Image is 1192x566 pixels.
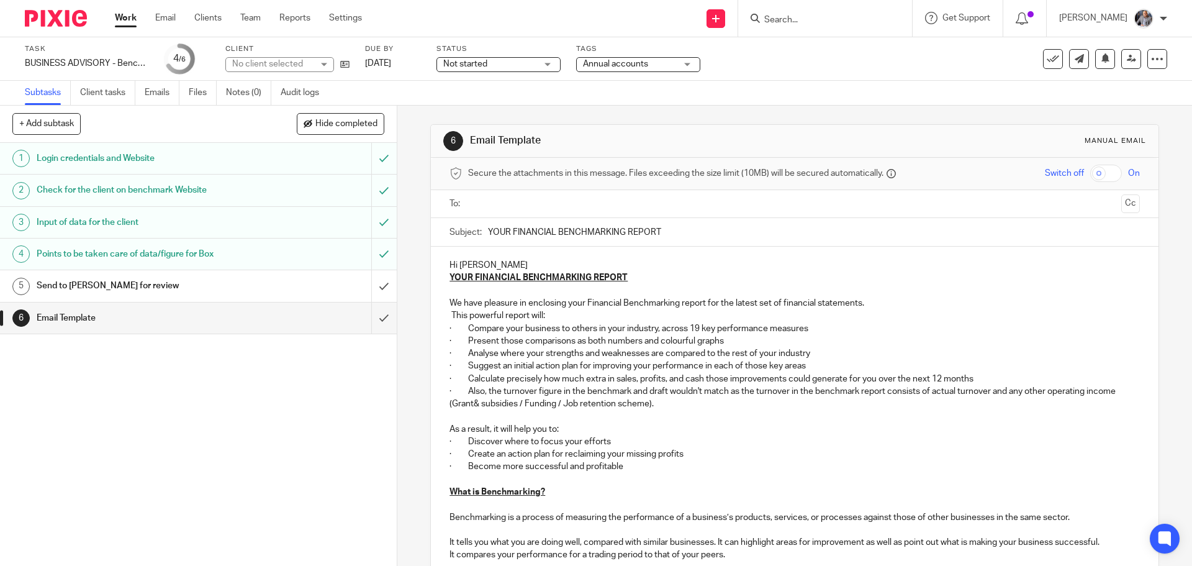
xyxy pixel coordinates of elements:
[470,134,821,147] h1: Email Template
[443,60,487,68] span: Not started
[449,259,1139,272] p: Hi [PERSON_NAME]
[449,385,1139,411] p: · Also, the turnover figure in the benchmark and draft wouldn't match as the turnover in the benc...
[37,245,251,263] h1: Points to be taken care of data/figure for Box
[12,214,30,231] div: 3
[12,278,30,295] div: 5
[37,181,251,199] h1: Check for the client on benchmark Website
[37,213,251,232] h1: Input of data for the client
[449,360,1139,372] p: · Suggest an initial action plan for improving your performance in each of those key areas
[37,276,251,295] h1: Send to [PERSON_NAME] for review
[12,113,81,134] button: + Add subtask
[37,309,251,327] h1: Email Template
[449,436,1139,448] p: · Discover where to focus your efforts
[12,182,30,199] div: 2
[449,335,1139,347] p: · Present those comparisons as both numbers and colourful graphs
[179,56,186,63] small: /6
[173,52,186,66] div: 4
[583,60,648,68] span: Annual accounts
[468,167,883,180] span: Secure the attachments in this message. Files exceeding the size limit (10MB) will be secured aut...
[226,81,271,105] a: Notes (0)
[436,44,561,54] label: Status
[449,226,482,239] label: Subject:
[315,119,377,129] span: Hide completed
[449,198,463,210] label: To:
[232,58,313,70] div: No client selected
[1059,12,1127,24] p: [PERSON_NAME]
[25,57,149,70] div: BUSINESS ADVISORY - Benchmark reports
[365,44,421,54] label: Due by
[449,273,628,282] u: YOUR FINANCIAL BENCHMARKING REPORT
[449,448,1139,460] p: · Create an action plan for reclaiming your missing profits
[1121,194,1140,213] button: Cc
[37,149,251,168] h1: Login credentials and Website
[576,44,700,54] label: Tags
[115,12,137,24] a: Work
[329,12,362,24] a: Settings
[449,272,1139,322] p: We have pleasure in enclosing your Financial Benchmarking report for the latest set of financial ...
[449,322,1139,335] p: · Compare your business to others in your industry, across 19 key performance measures
[155,12,176,24] a: Email
[281,81,328,105] a: Audit logs
[1128,167,1140,180] span: On
[1134,9,1154,29] img: -%20%20-%20studio@ingrained.co.uk%20for%20%20-20220223%20at%20101413%20-%201W1A2026.jpg
[12,245,30,263] div: 4
[189,81,217,105] a: Files
[763,15,875,26] input: Search
[12,309,30,327] div: 6
[365,59,391,68] span: [DATE]
[449,488,545,496] u: What is Benchmarking?
[449,347,1139,360] p: · Analyse where your strengths and weaknesses are compared to the rest of your industry
[25,44,149,54] label: Task
[449,410,1139,436] p: As a result, it will help you to:
[443,131,463,151] div: 6
[145,81,179,105] a: Emails
[449,460,1139,473] p: · Become more successful and profitable
[240,12,261,24] a: Team
[225,44,350,54] label: Client
[1045,167,1084,180] span: Switch off
[279,12,310,24] a: Reports
[25,81,71,105] a: Subtasks
[449,373,1139,385] p: · Calculate precisely how much extra in sales, profits, and cash those improvements could generat...
[942,14,990,22] span: Get Support
[25,10,87,27] img: Pixie
[194,12,222,24] a: Clients
[1085,136,1146,146] div: Manual email
[12,150,30,167] div: 1
[297,113,384,134] button: Hide completed
[80,81,135,105] a: Client tasks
